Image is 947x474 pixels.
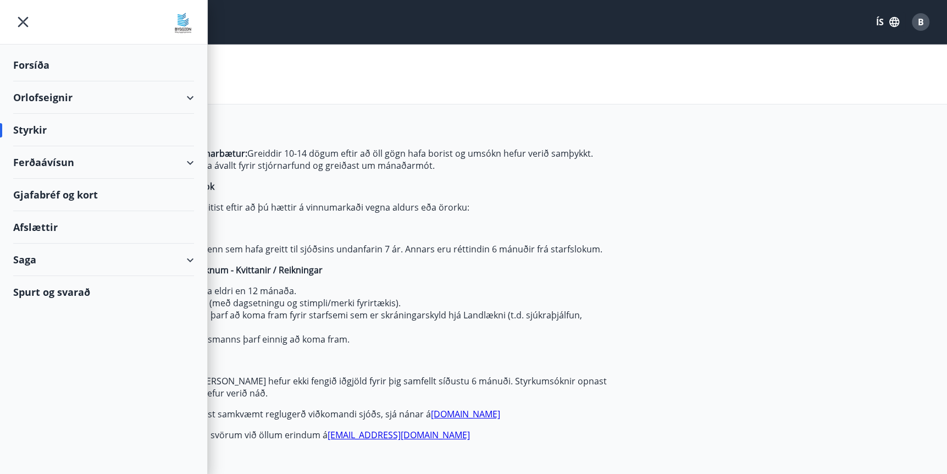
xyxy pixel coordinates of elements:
[91,180,214,192] strong: Réttur til styrkja eftir starfslok
[13,244,194,276] div: Saga
[918,16,924,28] span: B
[113,285,610,297] li: Kvittanir mega ekki vera eldri en 12 mánaða.
[113,297,610,309] li: Þurfa að vera fullgildar (með dagsetningu og stimpli/merki fyrirtækis).
[113,333,610,345] li: Nafn og kennitala félagsmanns þarf einnig að koma fram.
[431,408,500,420] a: [DOMAIN_NAME]
[13,146,194,179] div: Ferðaávísun
[91,375,610,399] p: [PERSON_NAME] þýðir að [PERSON_NAME] hefur ekki fengið iðgjöld fyrir þig samfellt síðustu 6 mánuð...
[91,243,610,255] p: Þetta á við um virka félagsmenn sem hafa greitt til sjóðsins undanfarin 7 ár. Annars eru réttindi...
[91,201,610,213] p: Réttur þinn til styrkja varðveitist eftir að þú hættir á vinnumarkaði vegna aldurs eða örorku:
[91,429,610,441] p: Ef þú ert með spurningar þá svörum við öllum erindum á
[113,222,610,234] li: 3 ár
[113,159,610,172] li: Fara ávallt fyrir stjórnarfund og greiðast um mánaðarmót.
[113,309,610,333] li: Nafn þjónustuveitanda þarf að koma fram fyrir starfsemi sem er skráningarskyld hjá Landlækni (t.d...
[13,12,33,32] button: menu
[13,211,194,244] div: Afslættir
[13,81,194,114] div: Orlofseignir
[13,179,194,211] div: Gjafabréf og kort
[113,147,610,159] li: Greiddir 10-14 dögum eftir að öll gögn hafa borist og umsókn hefur verið samþykkt.
[13,276,194,308] div: Spurt og svarað
[907,9,934,35] button: B
[328,429,470,441] a: [EMAIL_ADDRESS][DOMAIN_NAME]
[13,49,194,81] div: Forsíða
[13,114,194,146] div: Styrkir
[91,408,610,420] p: Réttindi til styrkja endurnýjast samkvæmt reglugerð viðkomandi sjóðs, sjá nánar á
[172,12,194,34] img: union_logo
[870,12,905,32] button: ÍS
